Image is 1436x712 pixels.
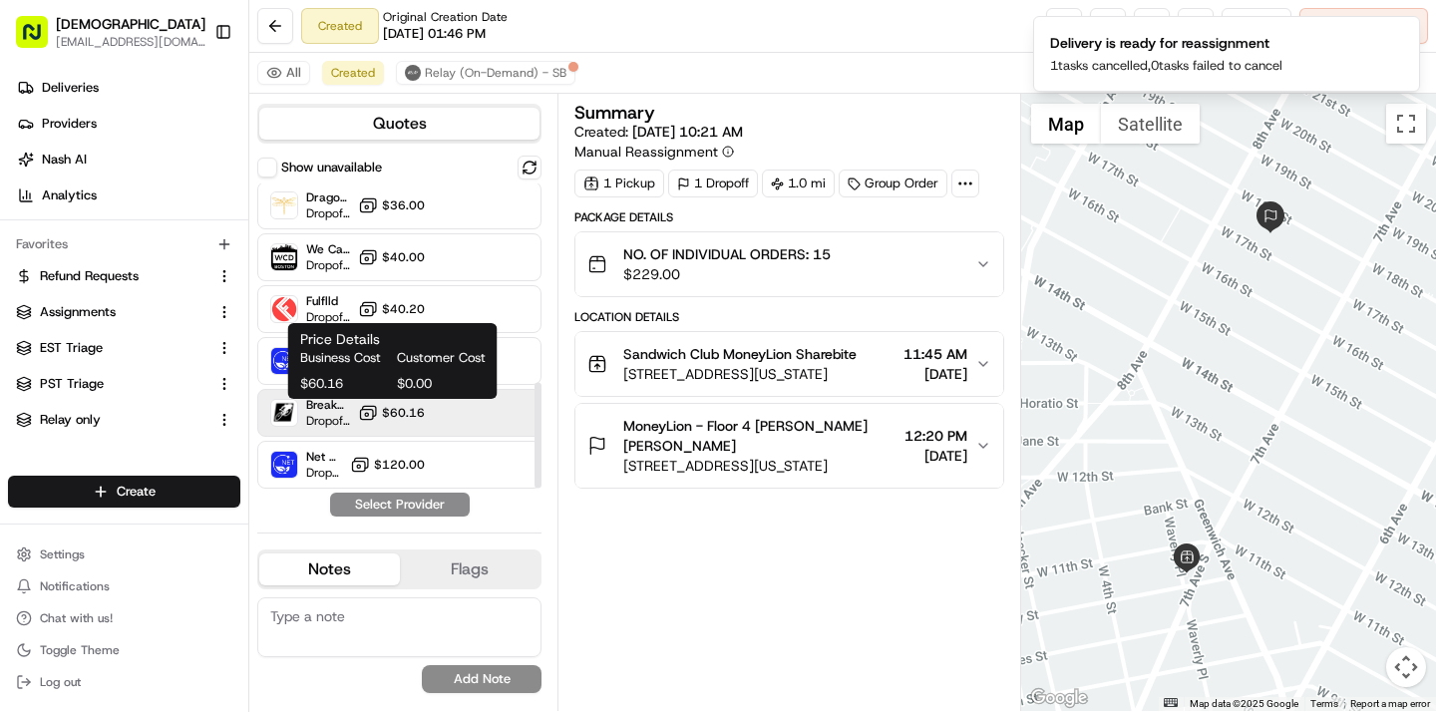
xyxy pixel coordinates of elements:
button: [EMAIL_ADDRESS][DOMAIN_NAME] [56,34,205,50]
span: [STREET_ADDRESS][US_STATE] [623,456,896,476]
a: 💻API Documentation [161,384,328,420]
span: Dropoff ETA - [306,413,350,429]
span: Notifications [40,578,110,594]
button: Settings [8,540,240,568]
button: Log out [8,668,240,696]
span: NO. OF INDIVIDUAL ORDERS: 15 [623,244,831,264]
span: • [166,309,173,325]
span: $40.00 [382,249,425,265]
button: $120.00 [350,455,425,475]
button: $60.16 [358,403,425,423]
span: We Can Deliver [GEOGRAPHIC_DATA] [306,241,350,257]
a: Deliveries [8,72,248,104]
button: Relay only [8,404,240,436]
a: EST Triage [16,339,208,357]
button: Show street map [1031,104,1101,144]
a: Relay only [16,411,208,429]
button: Start new chat [339,196,363,220]
span: Dropoff ETA - [306,257,350,273]
img: Dragonfly (Catering Onfleet) [271,192,297,218]
span: $36.00 [382,197,425,213]
span: [DATE] 10:21 AM [632,123,743,141]
div: 1 Dropoff [668,170,758,197]
span: Dragonfly (Catering Onfleet) [306,189,350,205]
span: [DATE] [904,446,967,466]
img: Net Zero (Sharebite Walker) [271,348,297,374]
a: 📗Knowledge Base [12,384,161,420]
span: Customer Cost [397,349,486,367]
div: 📗 [20,394,36,410]
a: Report a map error [1350,698,1430,709]
button: Map camera controls [1386,647,1426,687]
button: Create [8,476,240,508]
div: Delivery is ready for reassignment [1050,33,1282,53]
span: Deliveries [42,79,99,97]
span: Refund Requests [40,267,139,285]
button: $36.00 [358,195,425,215]
div: Package Details [574,209,1003,225]
button: $40.20 [358,299,425,319]
span: Business Cost [300,349,389,367]
span: [DATE] [903,364,967,384]
img: Breakaway Courier (Bikes - hourly) [271,400,297,426]
img: 8571987876998_91fb9ceb93ad5c398215_72.jpg [42,190,78,226]
a: Providers [8,108,248,140]
a: Assignments [16,303,208,321]
button: Notifications [8,572,240,600]
span: [DATE] [177,309,217,325]
span: Map data ©2025 Google [1190,698,1298,709]
span: Sandwich Club MoneyLion Sharebite [623,344,857,364]
img: Jeff Sasse [20,290,52,322]
span: $120.00 [374,457,425,473]
div: Favorites [8,228,240,260]
span: Dropoff ETA - [306,205,350,221]
input: Clear [52,129,329,150]
div: 1.0 mi [762,170,835,197]
a: Analytics [8,179,248,211]
span: $0.00 [397,375,486,393]
span: Log out [40,674,81,690]
div: Location Details [574,309,1003,325]
span: EST Triage [40,339,103,357]
span: Net Zero (Sharebite E-Bike) [306,449,342,465]
a: Refund Requests [16,267,208,285]
button: Refund Requests [8,260,240,292]
span: [STREET_ADDRESS][US_STATE] [623,364,857,384]
span: [PERSON_NAME] [62,309,162,325]
button: MoneyLion - Floor 4 [PERSON_NAME] [PERSON_NAME][STREET_ADDRESS][US_STATE]12:20 PM[DATE] [575,404,1002,488]
div: Group Order [839,170,947,197]
span: 12:20 PM [904,426,967,446]
span: Pylon [198,441,241,456]
h3: Summary [574,104,655,122]
button: All [257,61,310,85]
div: Start new chat [90,190,327,210]
span: Providers [42,115,97,133]
div: 💻 [169,394,184,410]
label: Show unavailable [281,159,382,177]
span: Breakaway Courier (Bikes - hourly) [306,397,350,413]
button: Flags [400,553,540,585]
button: $40.00 [358,247,425,267]
img: Fulflld [271,296,297,322]
img: We Can Deliver Boston [271,244,297,270]
span: $60.16 [300,375,389,393]
button: NO. OF INDIVIDUAL ORDERS: 15$229.00 [575,232,1002,296]
span: Settings [40,546,85,562]
a: PST Triage [16,375,208,393]
button: Quotes [259,108,539,140]
span: Relay (On-Demand) - SB [425,65,566,81]
a: Open this area in Google Maps (opens a new window) [1026,685,1092,711]
span: Toggle Theme [40,642,120,658]
button: Relay (On-Demand) - SB [396,61,575,85]
button: EST Triage [8,332,240,364]
span: Created: [574,122,743,142]
a: Powered byPylon [141,440,241,456]
span: Knowledge Base [40,392,153,412]
button: Sandwich Club MoneyLion Sharebite[STREET_ADDRESS][US_STATE]11:45 AM[DATE] [575,332,1002,396]
button: [DEMOGRAPHIC_DATA][EMAIL_ADDRESS][DOMAIN_NAME] [8,8,206,56]
span: [DATE] 01:46 PM [383,25,486,43]
button: Chat with us! [8,604,240,632]
p: Welcome 👋 [20,80,363,112]
p: 1 tasks cancelled, 0 tasks failed to cancel [1050,57,1282,75]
